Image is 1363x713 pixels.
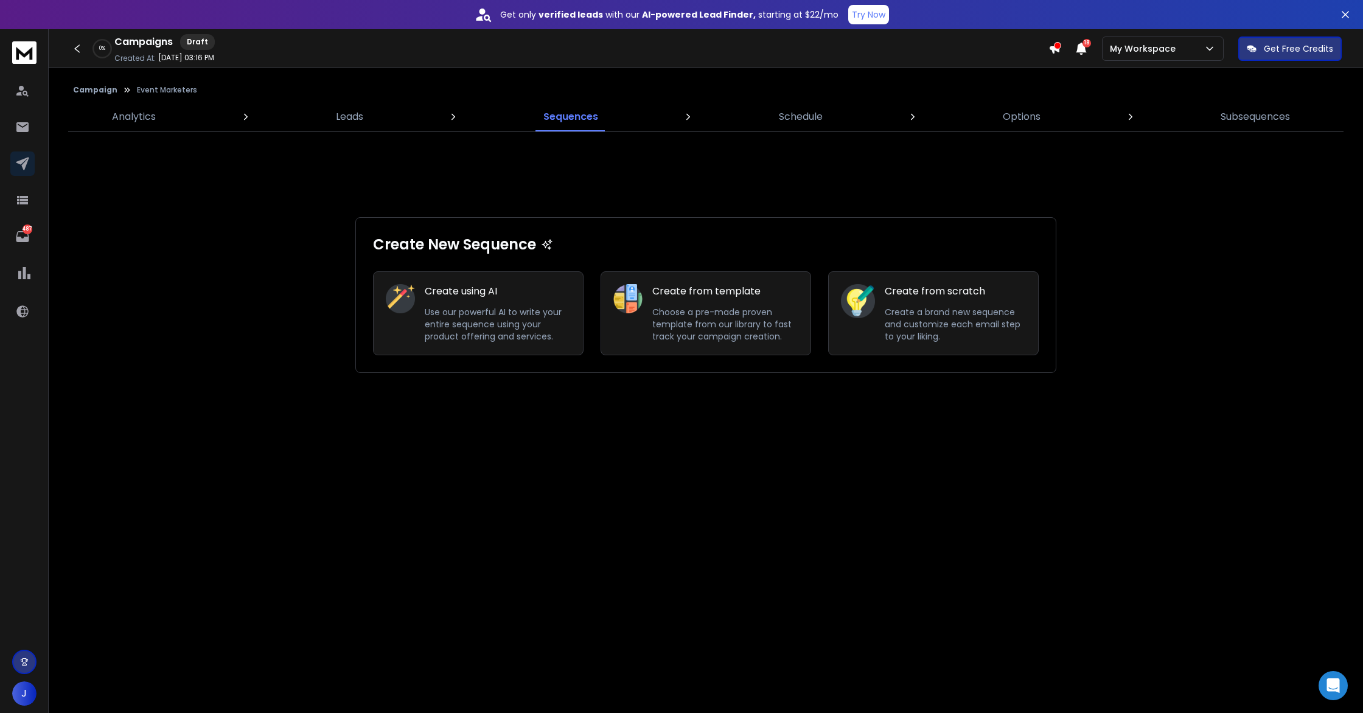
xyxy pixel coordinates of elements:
[1319,671,1348,700] div: Open Intercom Messenger
[10,224,35,249] a: 487
[12,41,37,64] img: logo
[329,102,371,131] a: Leads
[536,102,605,131] a: Sequences
[652,306,798,343] p: Choose a pre-made proven template from our library to fast track your campaign creation.
[848,5,889,24] button: Try Now
[613,284,643,313] img: Create from template
[1082,39,1091,47] span: 18
[114,54,156,63] p: Created At:
[425,284,571,299] h1: Create using AI
[114,35,173,49] h1: Campaigns
[99,45,105,52] p: 0 %
[543,110,598,124] p: Sequences
[137,85,197,95] p: Event Marketers
[772,102,830,131] a: Schedule
[386,284,415,313] img: Create using AI
[1110,43,1180,55] p: My Workspace
[652,284,798,299] h1: Create from template
[841,284,875,318] img: Create from scratch
[112,110,156,124] p: Analytics
[885,306,1026,343] p: Create a brand new sequence and customize each email step to your liking.
[12,681,37,706] button: J
[23,224,32,234] p: 487
[1003,110,1041,124] p: Options
[1221,110,1290,124] p: Subsequences
[1264,43,1333,55] p: Get Free Credits
[852,9,885,21] p: Try Now
[539,9,603,21] strong: verified leads
[180,34,215,50] div: Draft
[425,306,571,343] p: Use our powerful AI to write your entire sequence using your product offering and services.
[105,102,163,131] a: Analytics
[73,85,117,95] button: Campaign
[1213,102,1297,131] a: Subsequences
[158,53,214,63] p: [DATE] 03:16 PM
[500,9,838,21] p: Get only with our starting at $22/mo
[336,110,363,124] p: Leads
[642,9,756,21] strong: AI-powered Lead Finder,
[1238,37,1342,61] button: Get Free Credits
[373,235,1039,254] h1: Create New Sequence
[995,102,1048,131] a: Options
[885,284,1026,299] h1: Create from scratch
[779,110,823,124] p: Schedule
